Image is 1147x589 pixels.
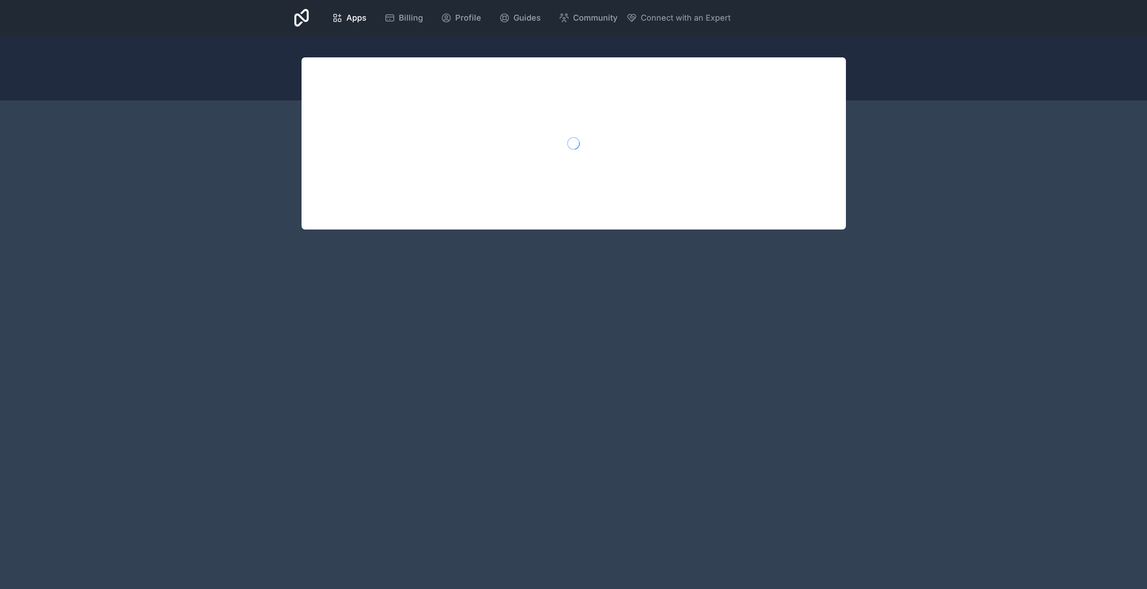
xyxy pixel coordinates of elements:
[626,12,731,24] button: Connect with an Expert
[325,8,374,28] a: Apps
[492,8,548,28] a: Guides
[513,12,541,24] span: Guides
[455,12,481,24] span: Profile
[641,12,731,24] span: Connect with an Expert
[346,12,367,24] span: Apps
[434,8,488,28] a: Profile
[399,12,423,24] span: Billing
[552,8,625,28] a: Community
[377,8,430,28] a: Billing
[573,12,617,24] span: Community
